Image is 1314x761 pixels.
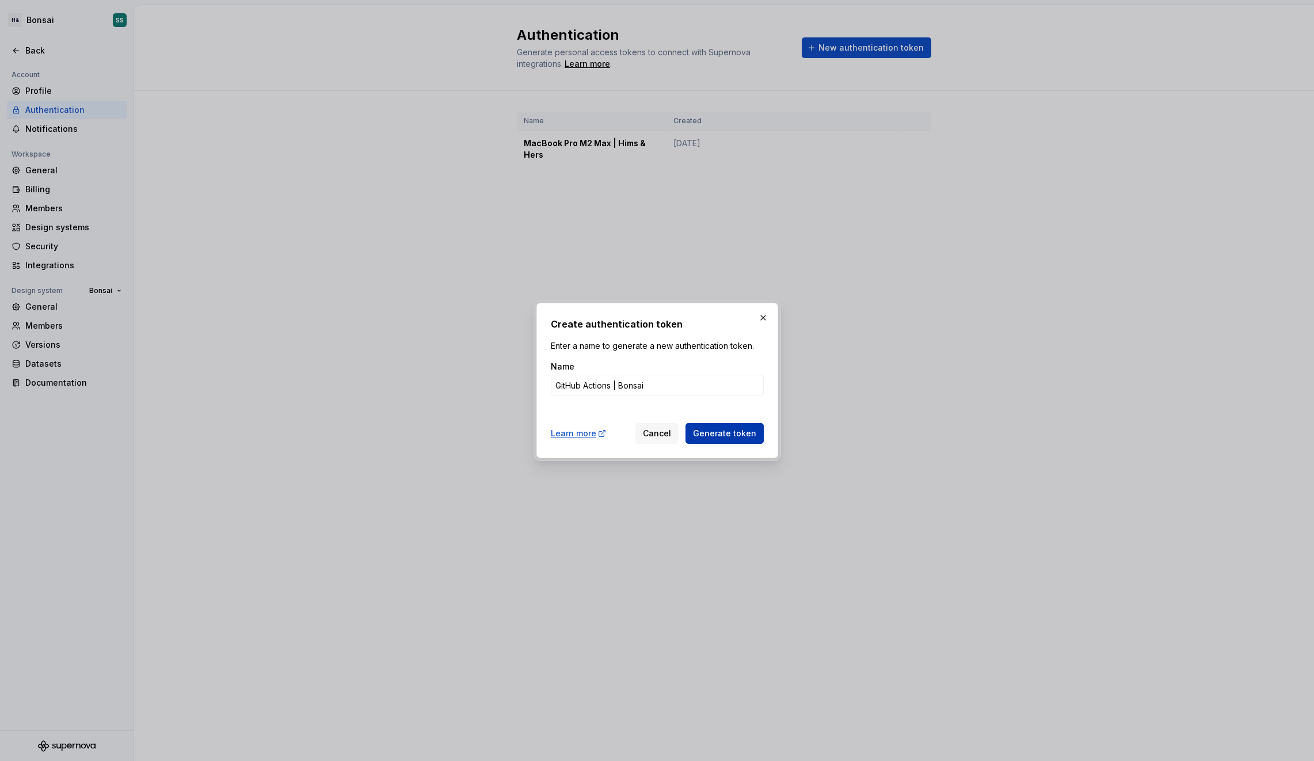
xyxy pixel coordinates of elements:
[643,428,671,439] span: Cancel
[551,317,764,331] h2: Create authentication token
[551,340,764,352] p: Enter a name to generate a new authentication token.
[551,361,574,372] label: Name
[693,428,756,439] span: Generate token
[551,428,607,439] a: Learn more
[635,423,679,444] button: Cancel
[685,423,764,444] button: Generate token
